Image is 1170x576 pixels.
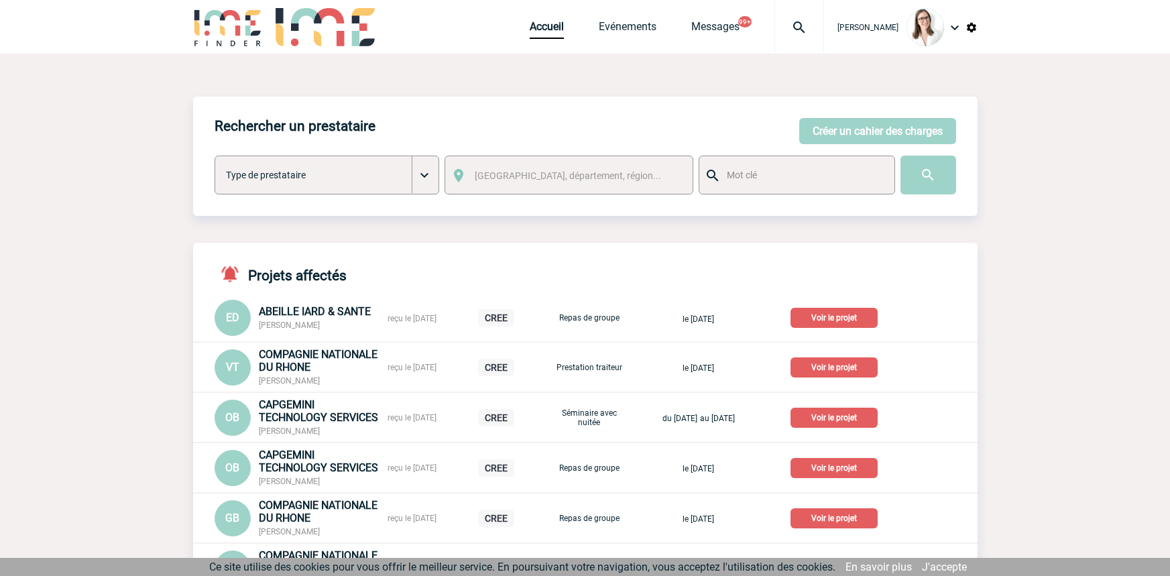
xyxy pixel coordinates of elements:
span: [GEOGRAPHIC_DATA], département, région... [475,170,661,181]
span: [PERSON_NAME] [259,477,320,486]
p: Voir le projet [791,458,878,478]
span: OB [225,411,239,424]
a: J'accepte [922,561,967,573]
h4: Rechercher un prestataire [215,118,375,134]
span: COMPAGNIE NATIONALE DU RHONE [259,499,377,524]
a: Evénements [599,20,656,39]
img: IME-Finder [193,8,263,46]
a: Voir le projet [791,360,883,373]
span: CAPGEMINI TECHNOLOGY SERVICES [259,398,378,424]
span: [PERSON_NAME] [259,321,320,330]
a: Accueil [530,20,564,39]
p: Repas de groupe [556,463,623,473]
span: [PERSON_NAME] [259,426,320,436]
span: VT [226,361,239,373]
img: notifications-active-24-px-r.png [220,264,248,284]
span: [PERSON_NAME] [837,23,898,32]
p: Voir le projet [791,408,878,428]
span: au [DATE] [700,414,735,423]
span: ABEILLE IARD & SANTE [259,305,371,318]
span: ED [226,311,239,324]
p: CREE [478,409,514,426]
p: Repas de groupe [556,313,623,323]
h4: Projets affectés [215,264,347,284]
span: OB [225,461,239,474]
span: le [DATE] [683,314,714,324]
span: reçu le [DATE] [388,514,436,523]
input: Submit [900,156,956,194]
span: reçu le [DATE] [388,463,436,473]
p: Repas de groupe [556,514,623,523]
span: COMPAGNIE NATIONALE DU RHONE [259,348,377,373]
img: 122719-0.jpg [906,9,944,46]
p: Voir le projet [791,357,878,378]
p: Voir le projet [791,508,878,528]
span: le [DATE] [683,363,714,373]
button: 99+ [738,16,752,27]
span: reçu le [DATE] [388,363,436,372]
a: En savoir plus [845,561,912,573]
a: Voir le projet [791,410,883,423]
p: Prestation traiteur [556,363,623,372]
span: [PERSON_NAME] [259,527,320,536]
input: Mot clé [723,166,882,184]
span: GB [225,512,239,524]
span: du [DATE] [662,414,697,423]
span: le [DATE] [683,514,714,524]
p: CREE [478,359,514,376]
a: Voir le projet [791,511,883,524]
span: Ce site utilise des cookies pour vous offrir le meilleur service. En poursuivant votre navigation... [209,561,835,573]
span: COMPAGNIE NATIONALE DU RHONE [259,549,377,575]
a: Voir le projet [791,310,883,323]
p: CREE [478,309,514,327]
span: reçu le [DATE] [388,413,436,422]
span: [PERSON_NAME] [259,376,320,386]
span: CAPGEMINI TECHNOLOGY SERVICES [259,449,378,474]
a: Messages [691,20,740,39]
a: Voir le projet [791,461,883,473]
span: le [DATE] [683,464,714,473]
p: Voir le projet [791,308,878,328]
p: Séminaire avec nuitée [556,408,623,427]
p: CREE [478,459,514,477]
span: reçu le [DATE] [388,314,436,323]
p: CREE [478,510,514,527]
